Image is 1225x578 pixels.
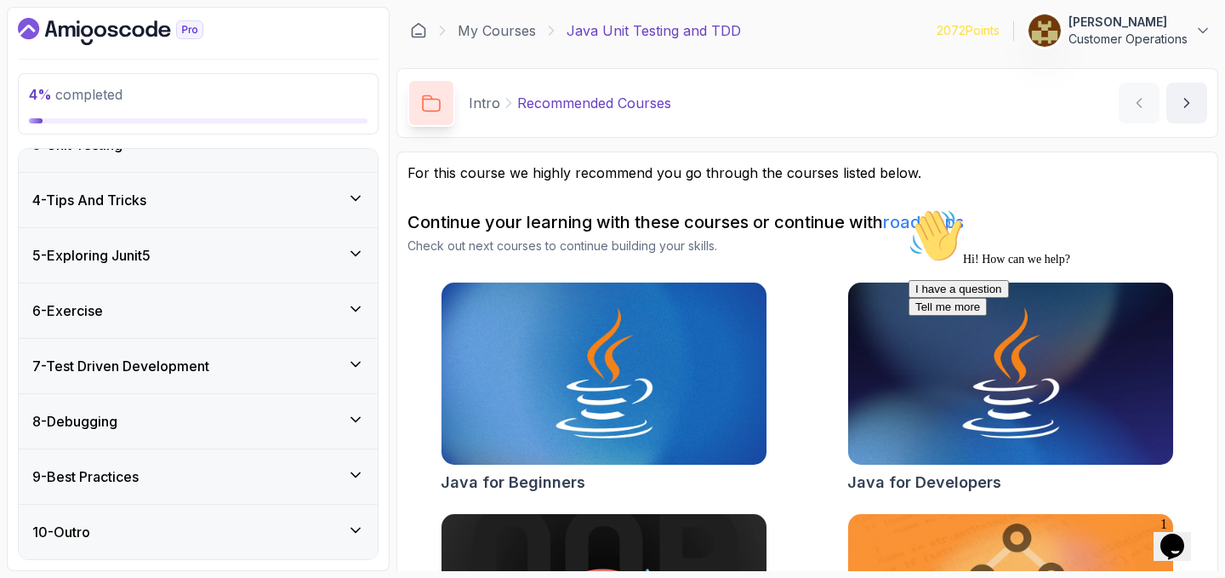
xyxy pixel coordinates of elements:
button: 9-Best Practices [19,449,378,504]
h3: 9 - Best Practices [32,466,139,487]
h3: 6 - Exercise [32,300,103,321]
a: Dashboard [18,18,242,45]
h3: 10 - Outro [32,522,90,542]
button: Tell me more [7,96,85,114]
div: 👋Hi! How can we help?I have a questionTell me more [7,7,313,114]
img: :wave: [7,7,61,61]
button: 10-Outro [19,505,378,559]
button: I have a question [7,78,107,96]
a: roadmaps [883,212,964,232]
span: 4 % [29,86,52,103]
p: For this course we highly recommend you go through the courses listed below. [407,163,1207,183]
p: 2072 Points [937,22,1000,39]
button: 8-Debugging [19,394,378,449]
button: 5-Exploring Junit5 [19,228,378,283]
p: Intro [469,93,500,113]
img: Java for Developers card [848,283,1173,465]
img: user profile image [1028,14,1061,47]
h3: 5 - Exploring Junit5 [32,245,151,266]
button: 4-Tips And Tricks [19,173,378,227]
p: [PERSON_NAME] [1068,14,1188,31]
img: Java for Beginners card [442,283,766,465]
p: Customer Operations [1068,31,1188,48]
button: user profile image[PERSON_NAME]Customer Operations [1028,14,1211,48]
span: completed [29,86,122,103]
iframe: chat widget [1154,510,1208,561]
a: Dashboard [410,22,427,39]
h3: 8 - Debugging [32,411,117,432]
a: Java for Beginners cardJava for Beginners [441,282,767,495]
p: Java Unit Testing and TDD [567,20,741,41]
h2: Continue your learning with these courses or continue with [407,210,1207,234]
span: Hi! How can we help? [7,51,168,64]
h2: Java for Developers [847,471,1001,495]
p: Check out next courses to continue building your skills. [407,237,1207,255]
button: previous content [1119,83,1159,123]
h3: 7 - Test Driven Development [32,356,209,376]
h2: Java for Beginners [441,471,585,495]
button: next content [1166,83,1207,123]
button: 6-Exercise [19,283,378,338]
a: My Courses [458,20,536,41]
button: 7-Test Driven Development [19,339,378,393]
a: Java for Developers cardJava for Developers [847,282,1174,495]
iframe: chat widget [902,202,1208,501]
h3: 4 - Tips And Tricks [32,190,146,210]
p: Recommended Courses [517,93,671,113]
